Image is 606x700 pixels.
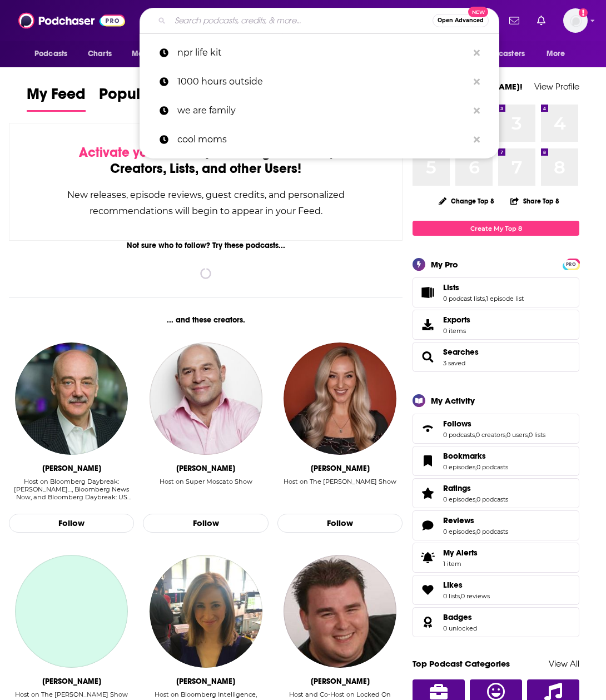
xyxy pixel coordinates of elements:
[413,414,579,444] span: Follows
[510,190,560,212] button: Share Top 8
[79,144,193,161] span: Activate your Feed
[443,515,474,525] span: Reviews
[431,395,475,406] div: My Activity
[476,528,508,535] a: 0 podcasts
[140,38,499,67] a: npr life kit
[416,349,439,365] a: Searches
[284,478,396,502] div: Host on The Dave Ryan Show
[431,259,458,270] div: My Pro
[443,515,508,525] a: Reviews
[15,691,128,698] div: Host on The [PERSON_NAME] Show
[443,612,472,622] span: Badges
[529,431,545,439] a: 0 lists
[443,612,477,622] a: Badges
[413,342,579,372] span: Searches
[27,85,86,112] a: My Feed
[443,624,477,632] a: 0 unlocked
[42,464,101,473] div: Doug Krizner
[284,478,396,485] div: Host on The [PERSON_NAME] Show
[99,85,193,110] span: Popular Feed
[443,451,508,461] a: Bookmarks
[284,555,396,668] a: Jeff Snider
[413,446,579,476] span: Bookmarks
[42,677,101,686] div: Dave Ryan
[505,431,506,439] span: ,
[549,658,579,669] a: View All
[443,580,490,590] a: Likes
[9,478,134,501] div: Host on Bloomberg Daybreak: [PERSON_NAME]…, Bloomberg News Now, and Bloomberg Daybreak: US Edition
[475,463,476,471] span: ,
[443,315,470,325] span: Exports
[413,510,579,540] span: Reviews
[443,495,475,503] a: 0 episodes
[311,677,370,686] div: Jeff Snider
[416,485,439,501] a: Ratings
[284,342,396,455] img: Jenny Luttenberger
[443,580,463,590] span: Likes
[150,342,262,455] img: Vincent Moscato
[160,478,252,485] div: Host on Super Moscato Show
[413,478,579,508] span: Ratings
[416,285,439,300] a: Lists
[150,555,262,668] a: Lisa Abramowicz
[27,85,86,110] span: My Feed
[443,451,486,461] span: Bookmarks
[443,359,465,367] a: 3 saved
[160,478,252,502] div: Host on Super Moscato Show
[140,8,499,33] div: Search podcasts, credits, & more...
[176,464,235,473] div: Vincent Moscato
[443,327,470,335] span: 0 items
[140,125,499,154] a: cool moms
[65,145,346,177] div: by following Podcasts, Creators, Lists, and other Users!
[81,43,118,64] a: Charts
[413,221,579,236] a: Create My Top 8
[443,483,508,493] a: Ratings
[443,295,485,302] a: 0 podcast lists
[140,67,499,96] a: 1000 hours outside
[18,10,125,31] img: Podchaser - Follow, Share and Rate Podcasts
[468,7,488,17] span: New
[547,46,565,62] span: More
[413,575,579,605] span: Likes
[443,282,524,292] a: Lists
[143,514,268,533] button: Follow
[485,295,486,302] span: ,
[476,431,505,439] a: 0 creators
[413,277,579,307] span: Lists
[505,11,524,30] a: Show notifications dropdown
[443,431,475,439] a: 0 podcasts
[177,125,468,154] p: cool moms
[65,187,346,219] div: New releases, episode reviews, guest credits, and personalized recommendations will begin to appe...
[9,241,403,250] div: Not sure who to follow? Try these podcasts...
[443,483,471,493] span: Ratings
[563,8,588,33] span: Logged in as WE_Broadcast
[443,560,478,568] span: 1 item
[443,419,471,429] span: Follows
[475,528,476,535] span: ,
[413,658,510,669] a: Top Podcast Categories
[443,592,460,600] a: 0 lists
[177,67,468,96] p: 1000 hours outside
[88,46,112,62] span: Charts
[564,260,578,269] span: PRO
[413,607,579,637] span: Badges
[416,453,439,469] a: Bookmarks
[99,85,193,112] a: Popular Feed
[528,431,529,439] span: ,
[443,347,479,357] a: Searches
[416,614,439,630] a: Badges
[9,478,134,502] div: Host on Bloomberg Daybreak: Asia Edi…, Bloomberg News Now, and Bloomberg Daybreak: US Edition
[486,295,524,302] a: 1 episode list
[15,342,128,455] img: Doug Krizner
[579,8,588,17] svg: Add a profile image
[443,463,475,471] a: 0 episodes
[277,514,403,533] button: Follow
[563,8,588,33] button: Show profile menu
[464,43,541,64] button: open menu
